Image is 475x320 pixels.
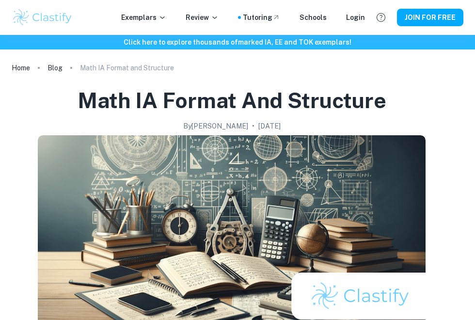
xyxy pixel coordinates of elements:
[47,61,63,75] a: Blog
[252,121,254,131] p: •
[80,63,174,73] p: Math IA Format and Structure
[186,12,219,23] p: Review
[346,12,365,23] a: Login
[373,9,389,26] button: Help and Feedback
[12,8,73,27] img: Clastify logo
[183,121,248,131] h2: By [PERSON_NAME]
[243,12,280,23] a: Tutoring
[121,12,166,23] p: Exemplars
[2,37,473,48] h6: Click here to explore thousands of marked IA, EE and TOK exemplars !
[12,61,30,75] a: Home
[78,86,386,115] h1: Math IA Format and Structure
[300,12,327,23] a: Schools
[258,121,281,131] h2: [DATE]
[397,9,463,26] button: JOIN FOR FREE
